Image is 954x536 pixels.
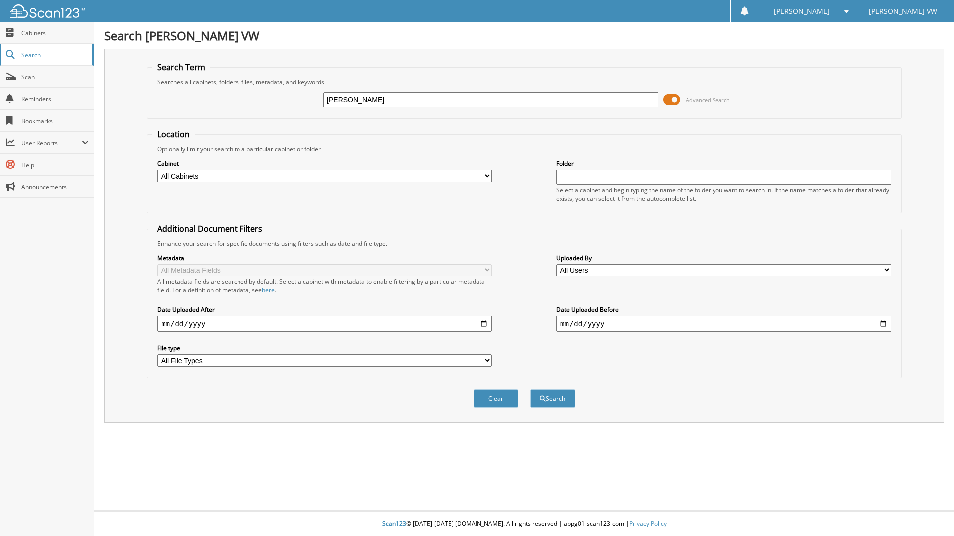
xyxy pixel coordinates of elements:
[474,389,518,408] button: Clear
[869,8,937,14] span: [PERSON_NAME] VW
[21,161,89,169] span: Help
[94,512,954,536] div: © [DATE]-[DATE] [DOMAIN_NAME]. All rights reserved | appg01-scan123-com |
[157,277,492,294] div: All metadata fields are searched by default. Select a cabinet with metadata to enable filtering b...
[904,488,954,536] iframe: Chat Widget
[10,4,85,18] img: scan123-logo-white.svg
[556,159,891,168] label: Folder
[530,389,575,408] button: Search
[157,316,492,332] input: start
[21,117,89,125] span: Bookmarks
[152,78,896,86] div: Searches all cabinets, folders, files, metadata, and keywords
[556,254,891,262] label: Uploaded By
[152,129,195,140] legend: Location
[21,139,82,147] span: User Reports
[157,159,492,168] label: Cabinet
[21,29,89,37] span: Cabinets
[152,239,896,248] div: Enhance your search for specific documents using filters such as date and file type.
[556,316,891,332] input: end
[21,95,89,103] span: Reminders
[21,73,89,81] span: Scan
[382,519,406,528] span: Scan123
[152,223,267,234] legend: Additional Document Filters
[157,344,492,352] label: File type
[152,62,210,73] legend: Search Term
[262,286,275,294] a: here
[21,183,89,191] span: Announcements
[629,519,667,528] a: Privacy Policy
[104,27,944,44] h1: Search [PERSON_NAME] VW
[152,145,896,153] div: Optionally limit your search to a particular cabinet or folder
[21,51,87,59] span: Search
[157,305,492,314] label: Date Uploaded After
[556,186,891,203] div: Select a cabinet and begin typing the name of the folder you want to search in. If the name match...
[157,254,492,262] label: Metadata
[774,8,830,14] span: [PERSON_NAME]
[686,96,730,104] span: Advanced Search
[556,305,891,314] label: Date Uploaded Before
